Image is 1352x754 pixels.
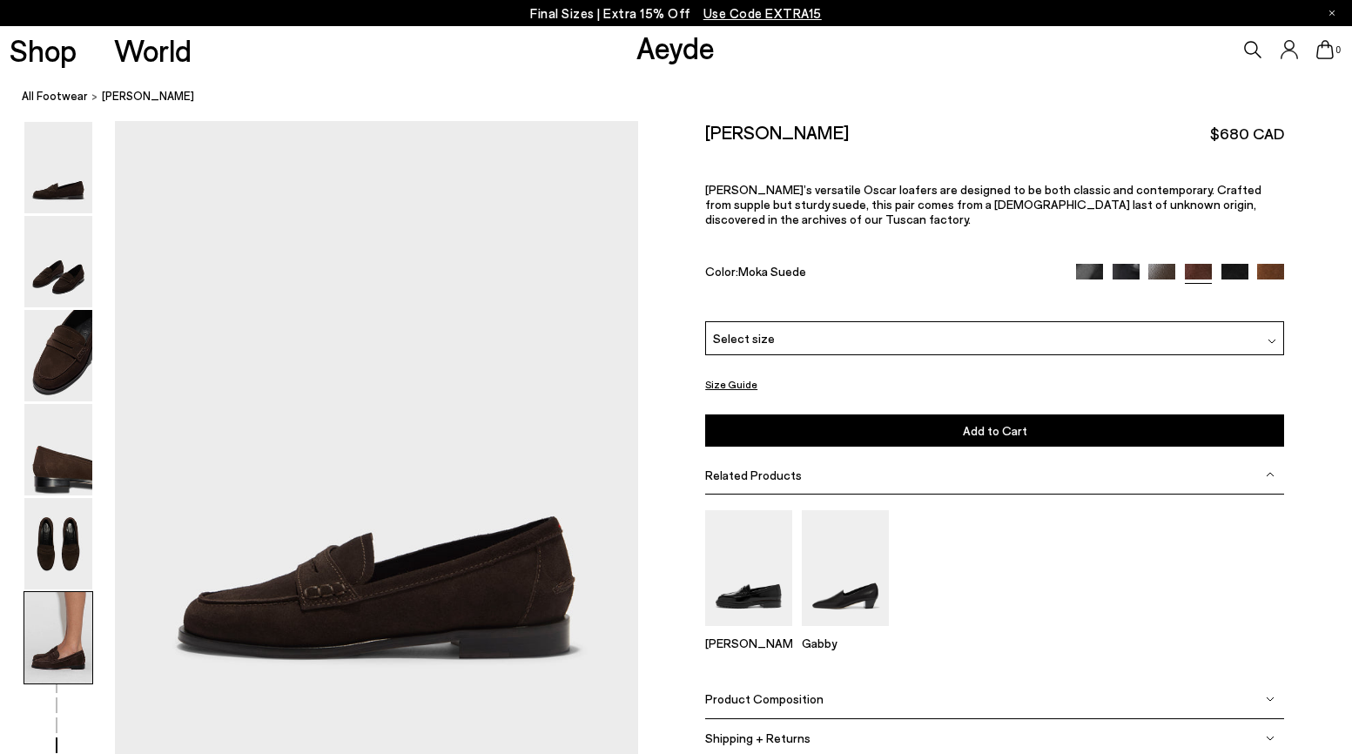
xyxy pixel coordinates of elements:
img: Leon Loafers [705,510,792,626]
span: Add to Cart [963,423,1027,438]
span: [PERSON_NAME] [102,87,194,105]
a: All Footwear [22,87,88,105]
span: Select size [713,329,775,347]
span: $680 CAD [1210,123,1284,145]
a: Gabby Almond-Toe Loafers Gabby [802,614,889,650]
span: 0 [1334,45,1342,55]
a: Aeyde [636,29,715,65]
span: Shipping + Returns [705,730,811,745]
h2: [PERSON_NAME] [705,121,849,143]
img: Oscar Suede Loafers - Image 5 [24,498,92,589]
button: Size Guide [705,374,757,395]
img: svg%3E [1266,470,1275,479]
img: svg%3E [1266,734,1275,743]
p: Final Sizes | Extra 15% Off [530,3,822,24]
span: [PERSON_NAME]’s versatile Oscar loafers are designed to be both classic and contemporary. Crafted... [705,182,1261,226]
div: Color: [705,264,1057,284]
p: [PERSON_NAME] [705,636,792,650]
img: svg%3E [1268,337,1276,346]
a: World [114,35,192,65]
img: Oscar Suede Loafers - Image 1 [24,122,92,213]
p: Gabby [802,636,889,650]
span: Moka Suede [738,264,806,279]
img: Oscar Suede Loafers - Image 3 [24,310,92,401]
img: svg%3E [1266,695,1275,704]
img: Oscar Suede Loafers - Image 6 [24,592,92,683]
span: Related Products [705,468,802,482]
a: 0 [1316,40,1334,59]
img: Oscar Suede Loafers - Image 2 [24,216,92,307]
nav: breadcrumb [22,73,1352,121]
a: Shop [10,35,77,65]
span: Navigate to /collections/ss25-final-sizes [703,5,822,21]
a: Leon Loafers [PERSON_NAME] [705,614,792,650]
img: Oscar Suede Loafers - Image 4 [24,404,92,495]
span: Product Composition [705,691,824,706]
img: Gabby Almond-Toe Loafers [802,510,889,626]
button: Add to Cart [705,414,1284,447]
